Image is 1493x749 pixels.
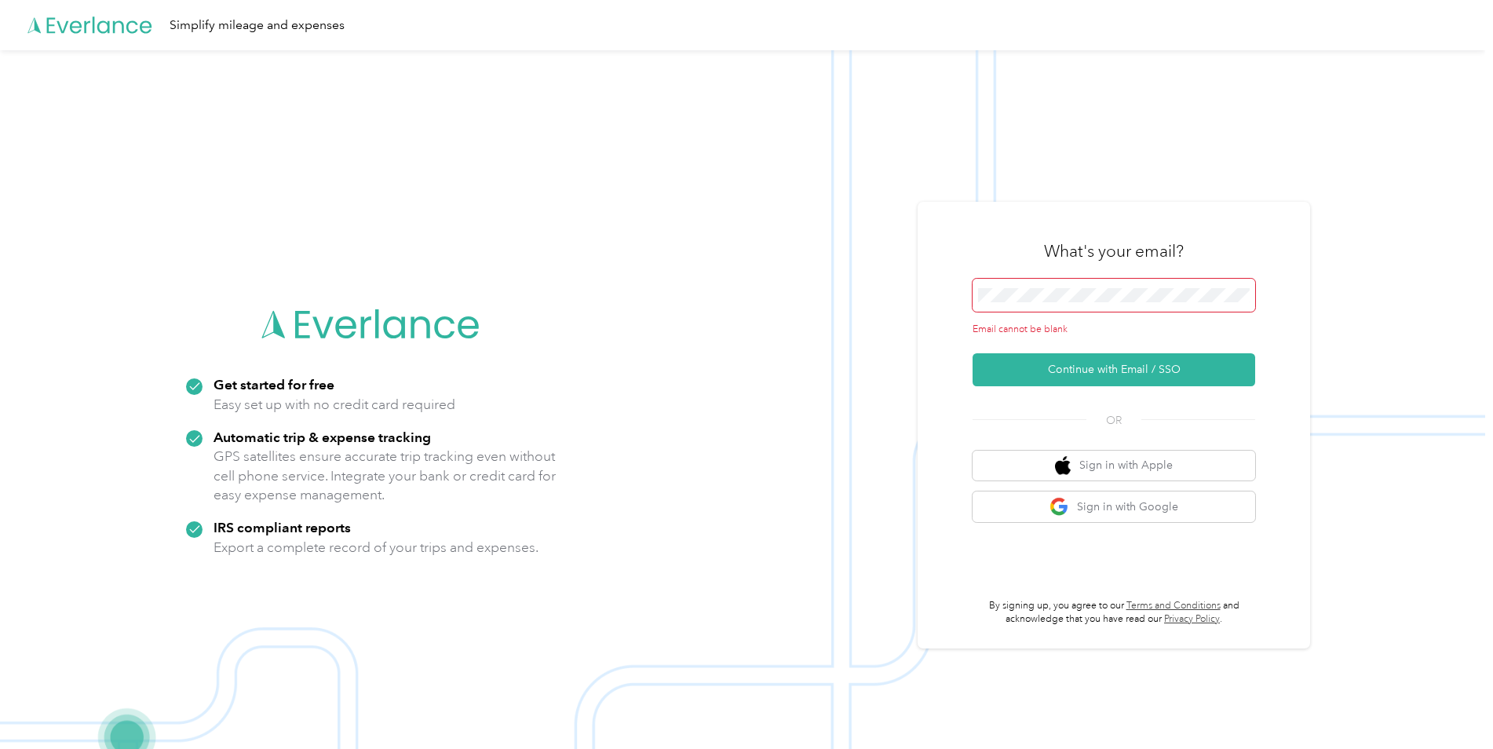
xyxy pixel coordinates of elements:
[973,599,1255,627] p: By signing up, you agree to our and acknowledge that you have read our .
[214,395,455,415] p: Easy set up with no credit card required
[214,429,431,445] strong: Automatic trip & expense tracking
[1044,240,1184,262] h3: What's your email?
[1164,613,1220,625] a: Privacy Policy
[214,376,334,393] strong: Get started for free
[214,538,538,557] p: Export a complete record of your trips and expenses.
[1126,600,1221,612] a: Terms and Conditions
[214,519,351,535] strong: IRS compliant reports
[973,353,1255,386] button: Continue with Email / SSO
[973,451,1255,481] button: apple logoSign in with Apple
[1055,456,1071,476] img: apple logo
[1049,497,1069,517] img: google logo
[170,16,345,35] div: Simplify mileage and expenses
[973,491,1255,522] button: google logoSign in with Google
[1086,412,1141,429] span: OR
[973,323,1255,337] div: Email cannot be blank
[214,447,557,505] p: GPS satellites ensure accurate trip tracking even without cell phone service. Integrate your bank...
